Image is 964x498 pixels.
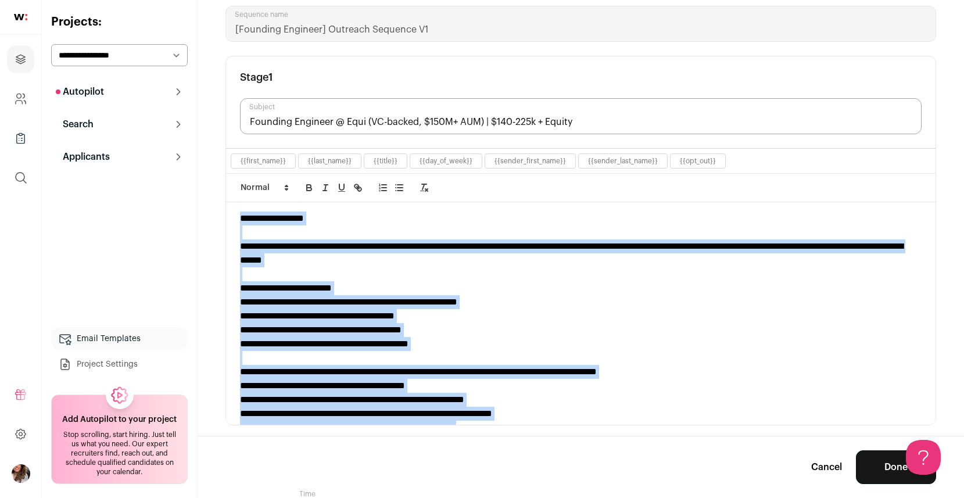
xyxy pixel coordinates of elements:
[241,156,286,166] button: {{first_name}}
[420,156,472,166] button: {{day_of_week}}
[51,395,188,484] a: Add Autopilot to your project Stop scrolling, start hiring. Just tell us what you need. Our exper...
[240,70,273,84] h3: Stage
[588,156,658,166] button: {{sender_last_name}}
[51,353,188,376] a: Project Settings
[12,464,30,483] button: Open dropdown
[7,124,34,152] a: Company Lists
[268,72,273,83] span: 1
[225,6,936,42] input: Sequence name
[14,14,27,20] img: wellfound-shorthand-0d5821cbd27db2630d0214b213865d53afaa358527fdda9d0ea32b1df1b89c2c.svg
[51,113,188,136] button: Search
[906,440,941,475] iframe: Help Scout Beacon - Open
[7,45,34,73] a: Projects
[59,430,180,476] div: Stop scrolling, start hiring. Just tell us what you need. Our expert recruiters find, reach out, ...
[856,450,936,484] button: Done
[51,145,188,169] button: Applicants
[62,414,177,425] h2: Add Autopilot to your project
[12,464,30,483] img: 19666833-medium_jpg
[811,460,842,474] a: Cancel
[56,150,110,164] p: Applicants
[51,80,188,103] button: Autopilot
[494,156,566,166] button: {{sender_first_name}}
[56,117,94,131] p: Search
[374,156,397,166] button: {{title}}
[51,14,188,30] h2: Projects:
[308,156,352,166] button: {{last_name}}
[240,98,922,134] input: Subject
[7,85,34,113] a: Company and ATS Settings
[51,327,188,350] a: Email Templates
[680,156,716,166] button: {{opt_out}}
[56,85,104,99] p: Autopilot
